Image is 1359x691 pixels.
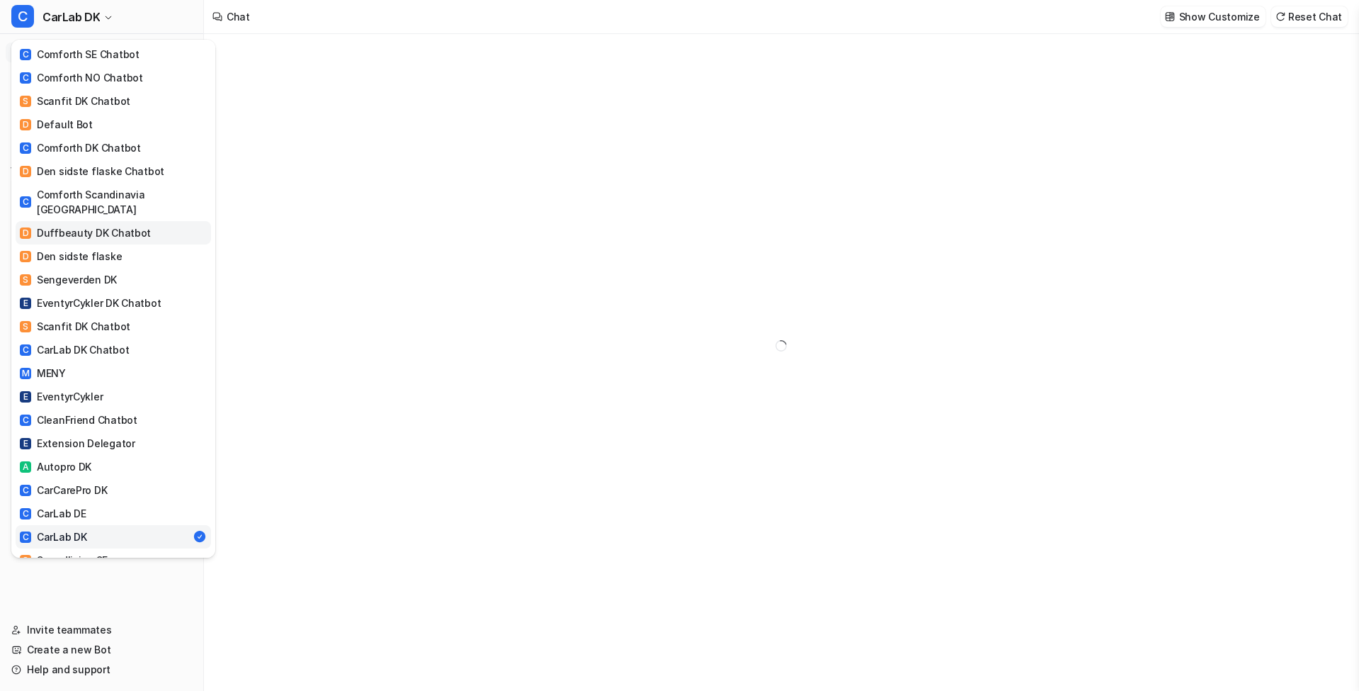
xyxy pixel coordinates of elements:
[20,415,31,426] span: C
[20,319,130,334] div: Scanfit DK Chatbot
[20,321,31,332] span: S
[11,5,34,28] span: C
[20,187,207,217] div: Comforth Scandinavia [GEOGRAPHIC_DATA]
[20,94,130,108] div: Scanfit DK Chatbot
[20,249,122,264] div: Den sidste flaske
[20,49,31,60] span: C
[20,366,66,381] div: MENY
[20,142,31,154] span: C
[42,7,100,27] span: CarLab DK
[20,438,31,449] span: E
[20,117,93,132] div: Default Bot
[20,70,143,85] div: Comforth NO Chatbot
[20,96,31,107] span: S
[20,506,86,521] div: CarLab DE
[20,461,31,473] span: A
[20,529,86,544] div: CarLab DK
[20,47,140,62] div: Comforth SE Chatbot
[20,296,161,310] div: EventyrCykler DK Chatbot
[20,251,31,262] span: D
[20,196,31,208] span: C
[20,368,31,379] span: M
[20,164,164,179] div: Den sidste flaske Chatbot
[20,272,117,287] div: Sengeverden DK
[20,119,31,130] span: D
[20,555,31,566] span: S
[20,227,31,239] span: D
[20,140,141,155] div: Comforth DK Chatbot
[20,412,137,427] div: CleanFriend Chatbot
[20,344,31,356] span: C
[20,274,31,286] span: S
[20,342,129,357] div: CarLab DK Chatbot
[20,389,103,404] div: EventyrCykler
[20,483,107,498] div: CarCarePro DK
[11,40,215,558] div: CCarLab DK
[20,298,31,309] span: E
[20,532,31,543] span: C
[20,485,31,496] span: C
[20,391,31,403] span: E
[20,225,151,240] div: Duffbeauty DK Chatbot
[20,508,31,519] span: C
[20,459,91,474] div: Autopro DK
[20,436,135,451] div: Extension Delegator
[20,72,31,84] span: C
[20,166,31,177] span: D
[20,553,108,568] div: Soundliving SE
